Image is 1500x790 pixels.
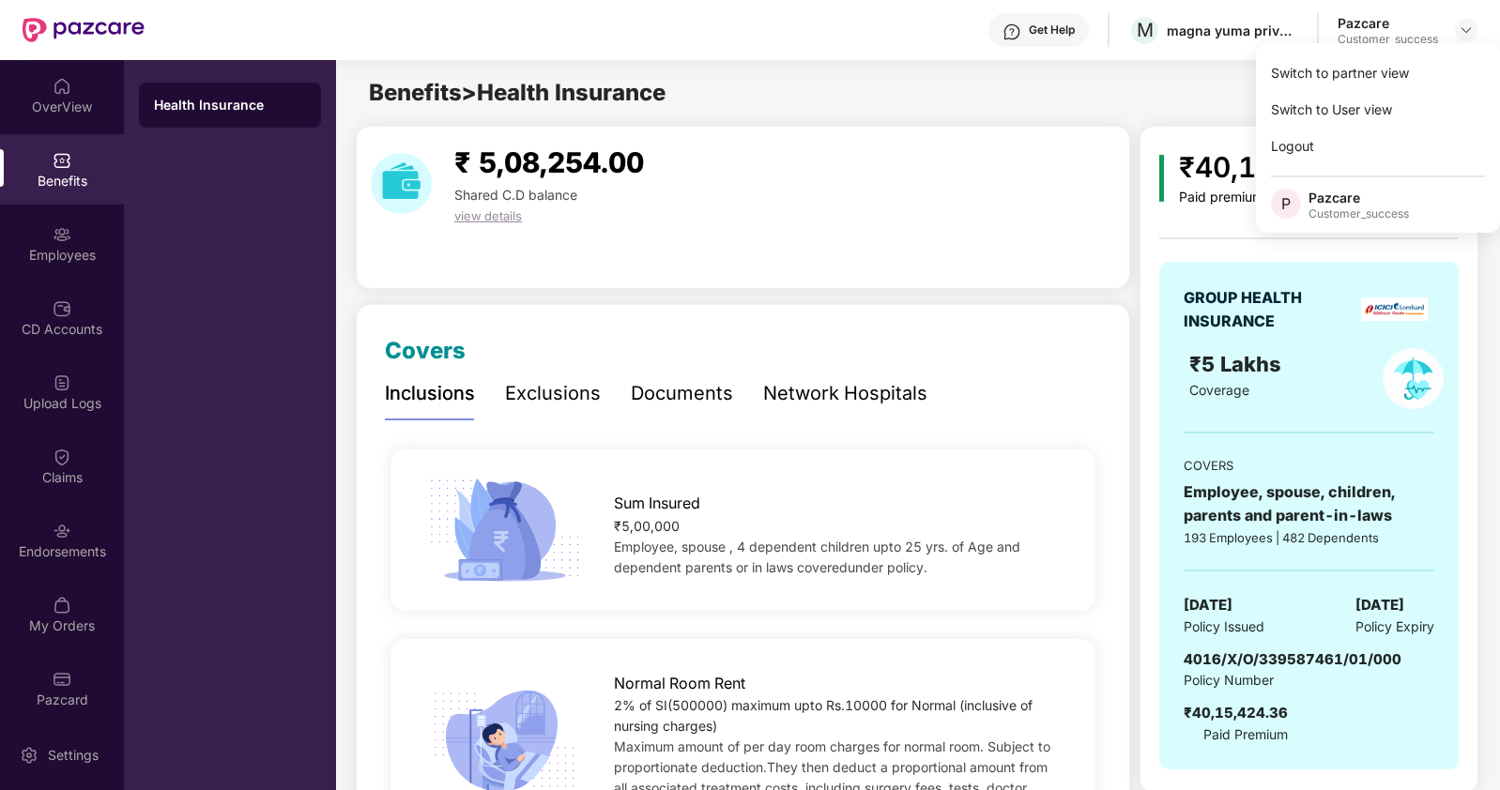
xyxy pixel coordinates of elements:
[369,79,666,106] span: Benefits > Health Insurance
[1184,672,1274,688] span: Policy Number
[614,492,700,515] span: Sum Insured
[53,151,71,170] img: svg+xml;base64,PHN2ZyBpZD0iQmVuZWZpdHMiIHhtbG5zPSJodHRwOi8vd3d3LnczLm9yZy8yMDAwL3N2ZyIgd2lkdGg9Ij...
[1184,480,1434,527] div: Employee, spouse, children, parents and parent-in-laws
[1029,23,1075,38] div: Get Help
[53,225,71,244] img: svg+xml;base64,PHN2ZyBpZD0iRW1wbG95ZWVzIiB4bWxucz0iaHR0cDovL3d3dy53My5vcmcvMjAwMC9zdmciIHdpZHRoPS...
[1459,23,1474,38] img: svg+xml;base64,PHN2ZyBpZD0iRHJvcGRvd24tMzJ4MzIiIHhtbG5zPSJodHRwOi8vd3d3LnczLm9yZy8yMDAwL3N2ZyIgd2...
[1003,23,1021,41] img: svg+xml;base64,PHN2ZyBpZD0iSGVscC0zMngzMiIgeG1sbnM9Imh0dHA6Ly93d3cudzMub3JnLzIwMDAvc3ZnIiB3aWR0aD...
[454,208,522,223] span: view details
[1179,190,1378,205] div: Paid premium
[1167,22,1298,39] div: magna yuma private limited
[1355,594,1404,616] span: [DATE]
[1189,382,1249,398] span: Coverage
[53,299,71,318] img: svg+xml;base64,PHN2ZyBpZD0iQ0RfQWNjb3VudHMiIGRhdGEtbmFtZT0iQ0QgQWNjb3VudHMiIHhtbG5zPSJodHRwOi8vd3...
[614,695,1064,737] div: 2% of SI(500000) maximum upto Rs.10000 for Normal (inclusive of nursing charges)
[1361,297,1428,321] img: insurerLogo
[1184,286,1348,333] div: GROUP HEALTH INSURANCE
[454,187,577,203] span: Shared C.D balance
[763,379,927,408] div: Network Hospitals
[422,473,588,587] img: icon
[53,448,71,466] img: svg+xml;base64,PHN2ZyBpZD0iQ2xhaW0iIHhtbG5zPSJodHRwOi8vd3d3LnczLm9yZy8yMDAwL3N2ZyIgd2lkdGg9IjIwIi...
[1184,456,1434,475] div: COVERS
[53,670,71,689] img: svg+xml;base64,PHN2ZyBpZD0iUGF6Y2FyZCIgeG1sbnM9Imh0dHA6Ly93d3cudzMub3JnLzIwMDAvc3ZnIiB3aWR0aD0iMj...
[1159,155,1164,202] img: icon
[154,96,306,114] div: Health Insurance
[1184,616,1264,637] span: Policy Issued
[1338,14,1438,32] div: Pazcare
[454,145,644,179] span: ₹ 5,08,254.00
[1256,128,1500,164] div: Logout
[20,746,38,765] img: svg+xml;base64,PHN2ZyBpZD0iU2V0dGluZy0yMHgyMCIgeG1sbnM9Imh0dHA6Ly93d3cudzMub3JnLzIwMDAvc3ZnIiB3aW...
[1256,91,1500,128] div: Switch to User view
[631,379,733,408] div: Documents
[23,18,145,42] img: New Pazcare Logo
[505,379,601,408] div: Exclusions
[1189,352,1287,376] span: ₹5 Lakhs
[1383,348,1444,409] img: policyIcon
[614,516,1064,537] div: ₹5,00,000
[1184,528,1434,547] div: 193 Employees | 482 Dependents
[1281,192,1291,215] span: P
[53,77,71,96] img: svg+xml;base64,PHN2ZyBpZD0iSG9tZSIgeG1sbnM9Imh0dHA6Ly93d3cudzMub3JnLzIwMDAvc3ZnIiB3aWR0aD0iMjAiIG...
[53,596,71,615] img: svg+xml;base64,PHN2ZyBpZD0iTXlfT3JkZXJzIiBkYXRhLW5hbWU9Ik15IE9yZGVycyIgeG1sbnM9Imh0dHA6Ly93d3cudz...
[371,153,432,214] img: download
[385,337,466,364] span: Covers
[1309,189,1409,206] div: Pazcare
[385,379,475,408] div: Inclusions
[1184,650,1401,668] span: 4016/X/O/339587461/01/000
[1179,145,1378,190] div: ₹40,15,424.36
[1355,616,1434,637] span: Policy Expiry
[1203,724,1288,745] span: Paid Premium
[614,539,1020,575] span: Employee, spouse , 4 dependent children upto 25 yrs. of Age and dependent parents or in laws cove...
[1338,32,1438,47] div: Customer_success
[1184,702,1288,724] div: ₹40,15,424.36
[53,522,71,540] img: svg+xml;base64,PHN2ZyBpZD0iRW5kb3JzZW1lbnRzIiB4bWxucz0iaHR0cDovL3d3dy53My5vcmcvMjAwMC9zdmciIHdpZH...
[614,672,745,695] span: Normal Room Rent
[1137,19,1154,41] span: M
[1184,594,1232,616] span: [DATE]
[53,373,71,392] img: svg+xml;base64,PHN2ZyBpZD0iVXBsb2FkX0xvZ3MiIGRhdGEtbmFtZT0iVXBsb2FkIExvZ3MiIHhtbG5zPSJodHRwOi8vd3...
[1256,54,1500,91] div: Switch to partner view
[42,746,104,765] div: Settings
[1309,206,1409,221] div: Customer_success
